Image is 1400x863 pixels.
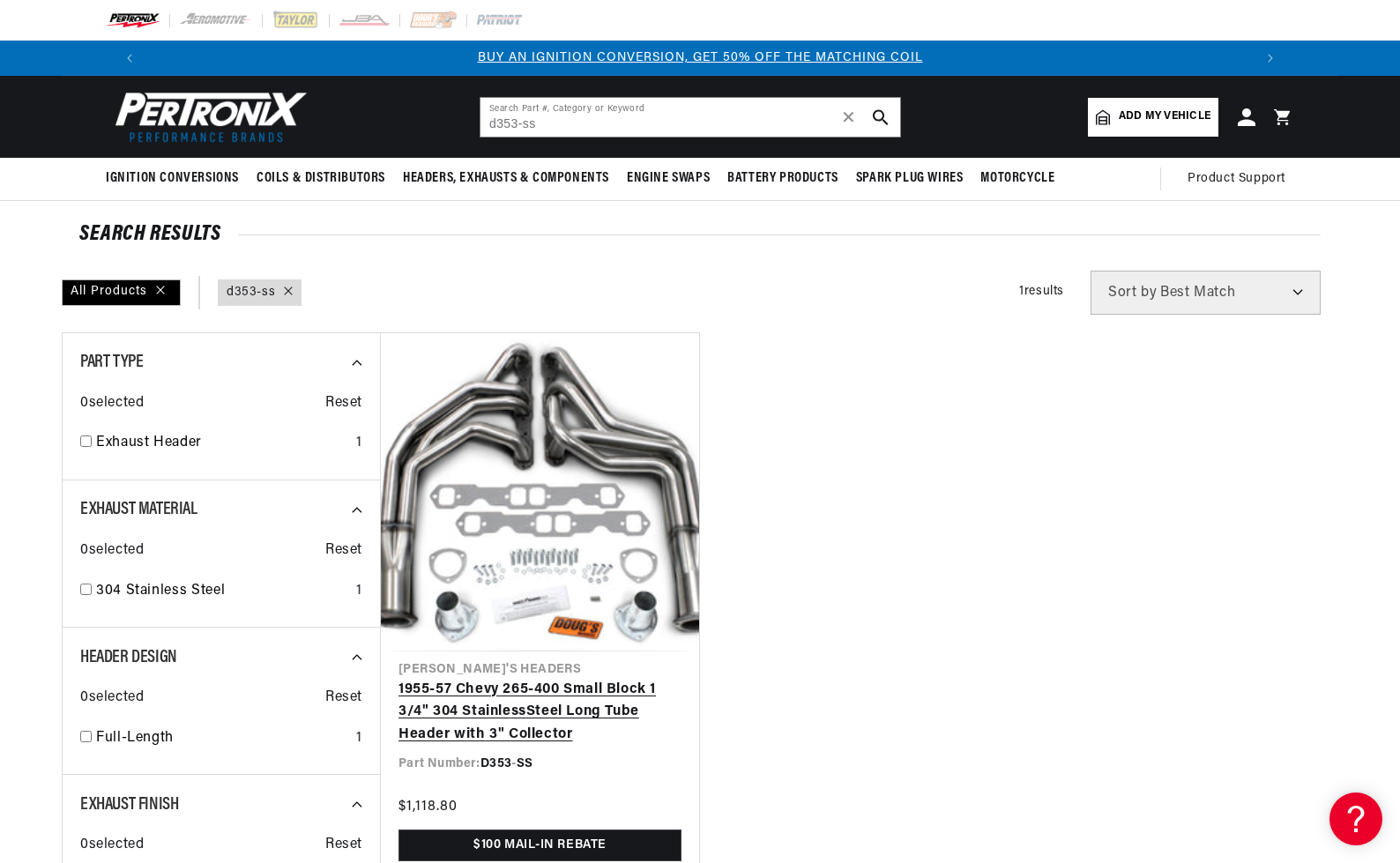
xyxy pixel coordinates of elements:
[80,539,144,562] span: 0 selected
[96,727,349,750] a: Full-Length
[96,580,349,603] a: 304 Stainless Steel
[394,158,618,199] summary: Headers, Exhausts & Components
[325,834,362,857] span: Reset
[980,169,1054,188] span: Motorcycle
[1188,158,1294,200] summary: Product Support
[856,169,964,188] span: Spark Plug Wires
[325,392,362,415] span: Reset
[1119,108,1210,125] span: Add my vehicle
[325,539,362,562] span: Reset
[618,158,719,199] summary: Engine Swaps
[248,158,394,199] summary: Coils & Distributors
[1253,41,1288,76] button: Translation missing: en.sections.announcements.next_announcement
[106,158,248,199] summary: Ignition Conversions
[356,727,362,750] div: 1
[403,169,609,188] span: Headers, Exhausts & Components
[80,796,178,814] span: Exhaust Finish
[80,687,144,710] span: 0 selected
[79,226,1321,243] div: SEARCH RESULTS
[847,158,972,199] summary: Spark Plug Wires
[627,169,710,188] span: Engine Swaps
[147,48,1253,68] div: 1 of 3
[1091,271,1321,315] select: Sort by
[80,392,144,415] span: 0 selected
[80,834,144,857] span: 0 selected
[1188,169,1285,189] span: Product Support
[227,283,275,302] a: d353-ss
[478,51,923,64] a: BUY AN IGNITION CONVERSION, GET 50% OFF THE MATCHING COIL
[62,279,181,306] div: All Products
[972,158,1063,199] summary: Motorcycle
[727,169,838,188] span: Battery Products
[147,48,1253,68] div: Announcement
[480,98,900,137] input: Search Part #, Category or Keyword
[106,169,239,188] span: Ignition Conversions
[1019,285,1064,298] span: 1 results
[861,98,900,137] button: search button
[96,432,349,455] a: Exhaust Header
[325,687,362,710] span: Reset
[356,432,362,455] div: 1
[398,679,681,747] a: 1955-57 Chevy 265-400 Small Block 1 3/4" 304 StainlessSteel Long Tube Header with 3" Collector
[719,158,847,199] summary: Battery Products
[257,169,385,188] span: Coils & Distributors
[1088,98,1218,137] a: Add my vehicle
[106,86,309,147] img: Pertronix
[112,41,147,76] button: Translation missing: en.sections.announcements.previous_announcement
[62,41,1338,76] slideshow-component: Translation missing: en.sections.announcements.announcement_bar
[1108,286,1157,300] span: Sort by
[80,649,177,666] span: Header Design
[80,353,143,371] span: Part Type
[80,501,197,518] span: Exhaust Material
[356,580,362,603] div: 1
